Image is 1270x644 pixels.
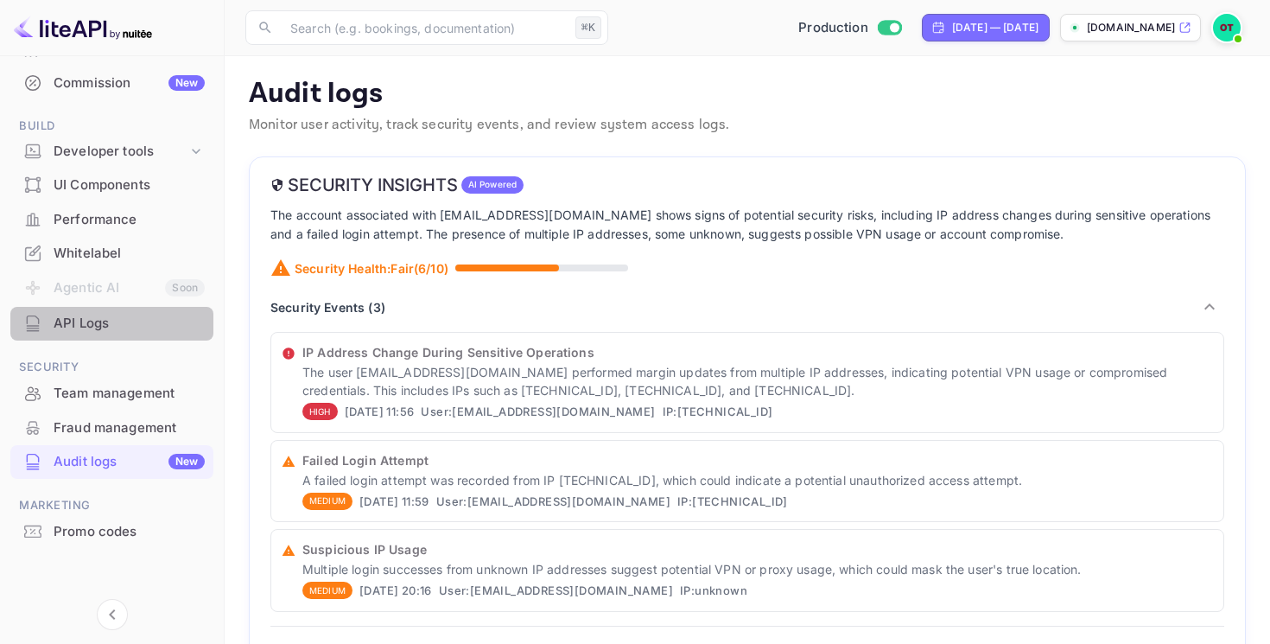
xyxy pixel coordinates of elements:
[10,237,213,271] div: Whitelabel
[798,18,868,38] span: Production
[249,77,1246,112] p: Audit logs
[791,18,908,38] div: Switch to Sandbox mode
[10,445,213,479] div: Audit logsNew
[461,178,524,191] span: AI Powered
[302,560,1213,578] p: Multiple login successes from unknown IP addresses suggest potential VPN or proxy usage, which co...
[10,307,213,341] div: API Logs
[10,496,213,515] span: Marketing
[295,259,448,277] p: Security Health: Fair ( 6 /10)
[249,115,1246,136] p: Monitor user activity, track security events, and review system access logs.
[10,411,213,445] div: Fraud management
[54,73,205,93] div: Commission
[10,307,213,339] a: API Logs
[680,582,747,601] span: IP: unknown
[168,454,205,469] div: New
[10,445,213,477] a: Audit logsNew
[10,67,213,100] div: CommissionNew
[677,493,788,512] span: IP: [TECHNICAL_ID]
[10,169,213,201] a: UI Components
[10,117,213,136] span: Build
[302,494,352,507] span: MEDIUM
[10,358,213,377] span: Security
[54,244,205,264] div: Whitelabel
[10,32,213,64] a: Earnings
[302,471,1213,489] p: A failed login attempt was recorded from IP [TECHNICAL_ID], which could indicate a potential unau...
[97,599,128,630] button: Collapse navigation
[280,10,568,45] input: Search (e.g. bookings, documentation)
[54,175,205,195] div: UI Components
[345,403,415,422] span: [DATE] 11:56
[14,14,152,41] img: LiteAPI logo
[302,343,1213,361] p: IP Address Change During Sensitive Operations
[302,540,1213,558] p: Suspicious IP Usage
[302,584,352,597] span: MEDIUM
[10,67,213,99] a: CommissionNew
[439,582,673,601] span: User: [EMAIL_ADDRESS][DOMAIN_NAME]
[1087,20,1175,35] p: [DOMAIN_NAME]
[54,142,187,162] div: Developer tools
[10,377,213,411] div: Team management
[168,75,205,91] div: New
[54,210,205,230] div: Performance
[359,582,432,601] span: [DATE] 20:16
[302,405,338,418] span: HIGH
[575,16,601,39] div: ⌘K
[302,363,1213,399] p: The user [EMAIL_ADDRESS][DOMAIN_NAME] performed margin updates from multiple IP addresses, indica...
[10,203,213,237] div: Performance
[421,403,655,422] span: User: [EMAIL_ADDRESS][DOMAIN_NAME]
[663,403,773,422] span: IP: [TECHNICAL_ID]
[952,20,1038,35] div: [DATE] — [DATE]
[359,493,429,512] span: [DATE] 11:59
[436,493,670,512] span: User: [EMAIL_ADDRESS][DOMAIN_NAME]
[270,175,458,195] h6: Security Insights
[302,451,1213,469] p: Failed Login Attempt
[10,515,213,547] a: Promo codes
[10,169,213,202] div: UI Components
[54,314,205,334] div: API Logs
[10,137,213,167] div: Developer tools
[10,411,213,443] a: Fraud management
[10,515,213,549] div: Promo codes
[1213,14,1241,41] img: Oussama Tali
[10,203,213,235] a: Performance
[54,522,205,542] div: Promo codes
[54,418,205,438] div: Fraud management
[54,384,205,404] div: Team management
[54,452,205,472] div: Audit logs
[10,377,213,409] a: Team management
[10,237,213,269] a: Whitelabel
[270,206,1224,245] p: The account associated with [EMAIL_ADDRESS][DOMAIN_NAME] shows signs of potential security risks,...
[270,298,385,316] p: Security Events ( 3 )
